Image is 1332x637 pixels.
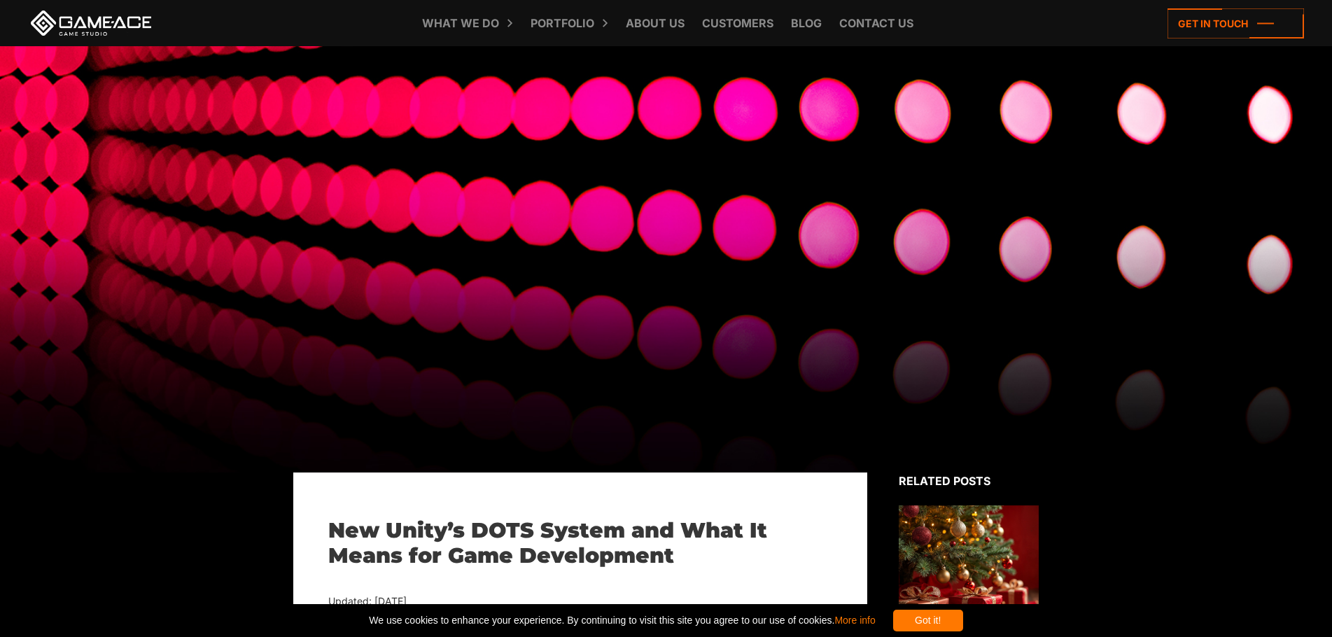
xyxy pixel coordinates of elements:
[899,472,1039,489] div: Related posts
[893,610,963,631] div: Got it!
[899,505,1039,633] img: Related
[1168,8,1304,38] a: Get in touch
[328,593,832,610] div: Updated: [DATE]
[369,610,875,631] span: We use cookies to enhance your experience. By continuing to visit this site you agree to our use ...
[328,518,832,568] h1: New Unity’s DOTS System and What It Means for Game Development
[834,615,875,626] a: More info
